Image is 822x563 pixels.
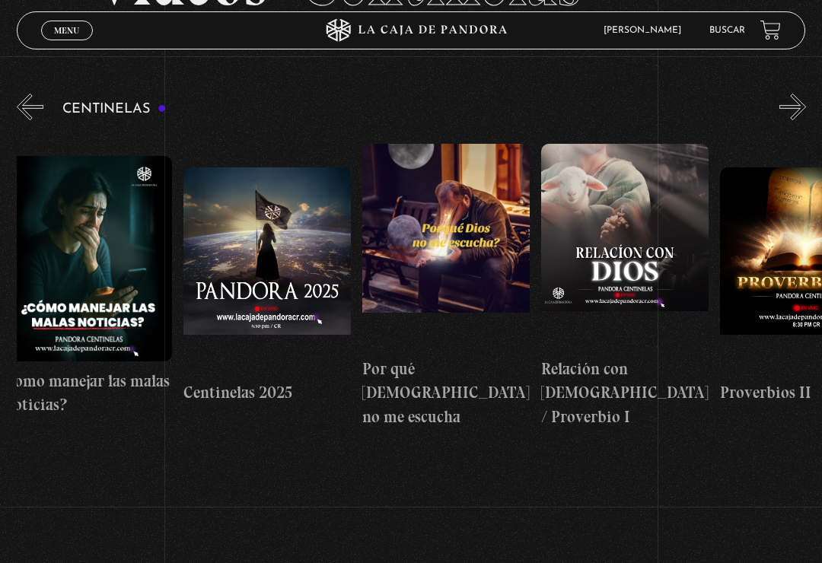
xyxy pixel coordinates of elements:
[183,132,351,441] a: Centinelas 2025
[5,132,172,441] a: Como manejar las malas noticias?
[541,357,709,429] h4: Relación con [DEMOGRAPHIC_DATA] / Proverbio I
[49,39,85,49] span: Cerrar
[779,94,806,120] button: Next
[54,26,79,35] span: Menu
[760,20,781,40] a: View your shopping cart
[541,132,709,441] a: Relación con [DEMOGRAPHIC_DATA] / Proverbio I
[17,94,43,120] button: Previous
[709,26,745,35] a: Buscar
[362,132,530,441] a: Por qué [DEMOGRAPHIC_DATA] no me escucha
[362,357,530,429] h4: Por qué [DEMOGRAPHIC_DATA] no me escucha
[596,26,696,35] span: [PERSON_NAME]
[62,102,167,116] h3: Centinelas
[5,369,172,417] h4: Como manejar las malas noticias?
[183,380,351,405] h4: Centinelas 2025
